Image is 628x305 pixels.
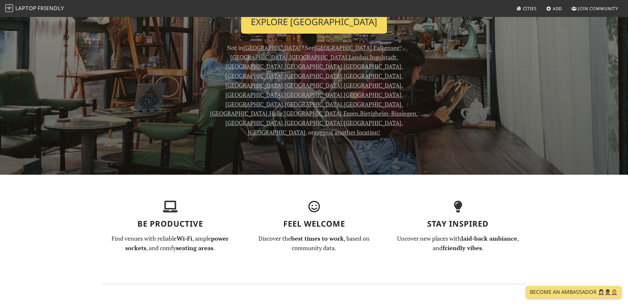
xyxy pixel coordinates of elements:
[374,44,399,52] a: Falkensee
[544,3,565,14] a: Add
[285,119,342,127] a: [GEOGRAPHIC_DATA]
[291,234,344,242] strong: best times to work
[553,6,562,11] span: Add
[38,5,64,12] span: Friendly
[285,62,342,70] a: [GEOGRAPHIC_DATA]
[349,53,368,61] a: Landau
[344,62,401,70] a: [GEOGRAPHIC_DATA]
[514,3,539,14] a: Cities
[210,44,418,136] span: Not in ? See , , , , , , , , , , , , , , , , , , , , , , , , , , , , , , or
[285,72,342,80] a: [GEOGRAPHIC_DATA]
[225,119,283,127] a: [GEOGRAPHIC_DATA]
[225,81,283,89] a: [GEOGRAPHIC_DATA]
[230,53,288,61] a: [GEOGRAPHIC_DATA]
[314,128,380,136] a: suggest another location!
[210,109,268,117] a: [GEOGRAPHIC_DATA]
[344,91,401,99] a: [GEOGRAPHIC_DATA]
[246,234,382,253] p: Discover the , based on community data.
[289,53,347,61] a: [GEOGRAPHIC_DATA]
[269,109,283,117] a: Halle
[344,72,401,80] a: [GEOGRAPHIC_DATA]
[5,3,64,14] a: LaptopFriendly LaptopFriendly
[225,100,283,108] a: [GEOGRAPHIC_DATA]
[284,109,342,117] a: [GEOGRAPHIC_DATA]
[461,234,517,242] strong: laid-back ambiance
[225,91,283,99] a: [GEOGRAPHIC_DATA]
[390,219,526,229] h3: Stay Inspired
[125,234,229,252] strong: power sockets
[285,100,342,108] a: [GEOGRAPHIC_DATA]
[314,44,372,52] a: [GEOGRAPHIC_DATA]
[344,100,401,108] a: [GEOGRAPHIC_DATA]
[360,109,416,117] a: Bietigheim-Bissingen
[5,4,13,12] img: LaptopFriendly
[390,234,526,253] p: Uncover new places with , and .
[578,6,618,11] span: Join Community
[225,72,283,80] a: [GEOGRAPHIC_DATA]
[523,6,537,11] span: Cities
[569,3,621,14] a: Join Community
[241,10,387,34] a: Explore [GEOGRAPHIC_DATA]
[102,234,238,253] p: Find venues with reliable , ample , and comfy .
[102,219,238,229] h3: Be Productive
[285,91,342,99] a: [GEOGRAPHIC_DATA]
[176,244,213,252] strong: seating areas
[225,62,283,70] a: [GEOGRAPHIC_DATA]
[443,244,482,252] strong: friendly vibes
[243,44,301,52] a: [GEOGRAPHIC_DATA]
[344,119,401,127] a: [GEOGRAPHIC_DATA]
[248,128,305,136] a: [GEOGRAPHIC_DATA]
[15,5,37,12] span: Laptop
[285,81,342,89] a: [GEOGRAPHIC_DATA]
[344,81,401,89] a: [GEOGRAPHIC_DATA]
[343,109,358,117] a: Essen
[370,53,396,61] a: Ingolstadt
[246,219,382,229] h3: Feel Welcome
[177,234,192,242] strong: Wi-Fi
